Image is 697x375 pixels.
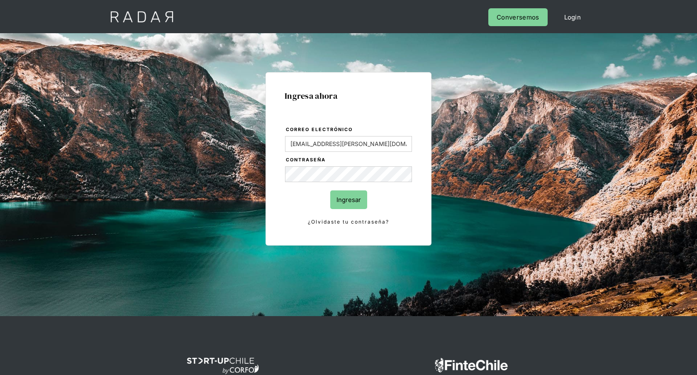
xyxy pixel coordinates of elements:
[286,156,412,164] label: Contraseña
[285,91,412,100] h1: Ingresa ahora
[285,217,412,226] a: ¿Olvidaste tu contraseña?
[330,190,367,209] input: Ingresar
[488,8,547,26] a: Conversemos
[286,126,412,134] label: Correo electrónico
[285,136,412,152] input: bruce@wayne.com
[556,8,590,26] a: Login
[285,125,412,226] form: Login Form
